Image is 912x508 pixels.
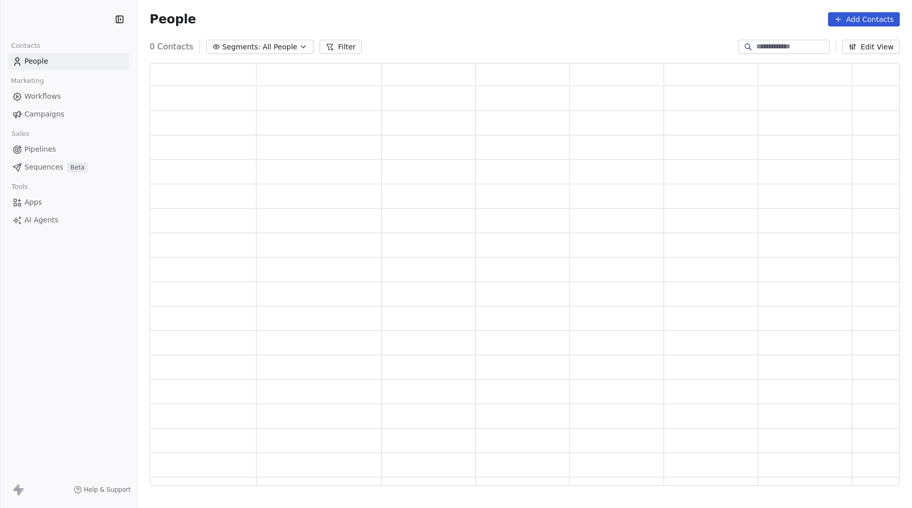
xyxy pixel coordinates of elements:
[7,179,32,194] span: Tools
[8,53,129,70] a: People
[24,144,56,155] span: Pipelines
[24,109,64,120] span: Campaigns
[8,141,129,158] a: Pipelines
[828,12,900,26] button: Add Contacts
[8,194,129,211] a: Apps
[24,197,42,208] span: Apps
[7,73,48,89] span: Marketing
[8,88,129,105] a: Workflows
[7,126,34,142] span: Sales
[24,162,63,173] span: Sequences
[150,41,193,53] span: 0 Contacts
[67,162,88,173] span: Beta
[7,38,45,53] span: Contacts
[84,486,131,494] span: Help & Support
[8,106,129,123] a: Campaigns
[842,40,900,54] button: Edit View
[263,42,297,52] span: All People
[24,91,61,102] span: Workflows
[320,40,362,54] button: Filter
[8,212,129,229] a: AI Agents
[150,12,196,27] span: People
[74,486,131,494] a: Help & Support
[24,215,59,225] span: AI Agents
[222,42,261,52] span: Segments:
[24,56,48,67] span: People
[8,159,129,176] a: SequencesBeta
